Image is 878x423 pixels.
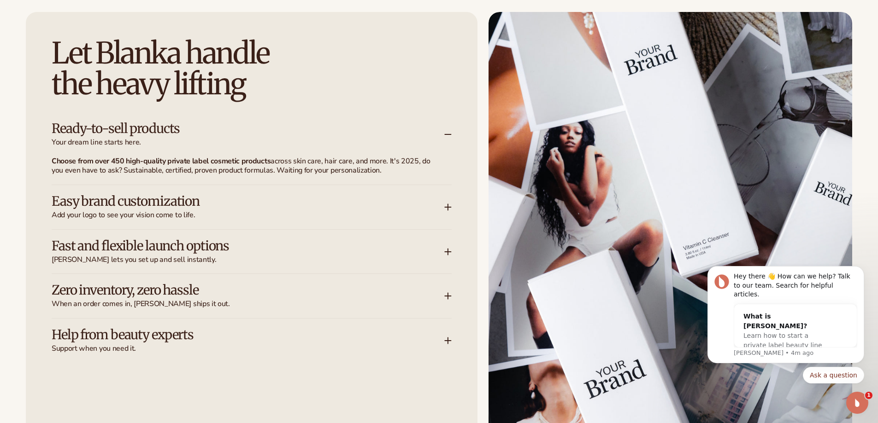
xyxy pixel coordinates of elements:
h3: Ready-to-sell products [52,122,417,136]
h3: Easy brand customization [52,194,417,209]
h2: Let Blanka handle the heavy lifting [52,38,452,99]
h3: Zero inventory, zero hassle [52,283,417,297]
span: Add your logo to see your vision come to life. [52,210,444,220]
h3: Fast and flexible launch options [52,239,417,253]
span: Support when you need it. [52,344,444,353]
strong: Choose from over 450 high-quality private label cosmetic products [52,156,271,166]
p: across skin care, hair care, and more. It's 2025, do you even have to ask? Sustainable, certified... [52,156,441,176]
span: 1 [865,392,872,399]
span: When an order comes in, [PERSON_NAME] ships it out. [52,299,444,309]
iframe: Intercom notifications message [694,264,878,418]
h3: Help from beauty experts [52,328,417,342]
span: Your dream line starts here. [52,138,444,147]
span: [PERSON_NAME] lets you set up and sell instantly. [52,255,444,265]
iframe: Intercom live chat [846,392,868,414]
